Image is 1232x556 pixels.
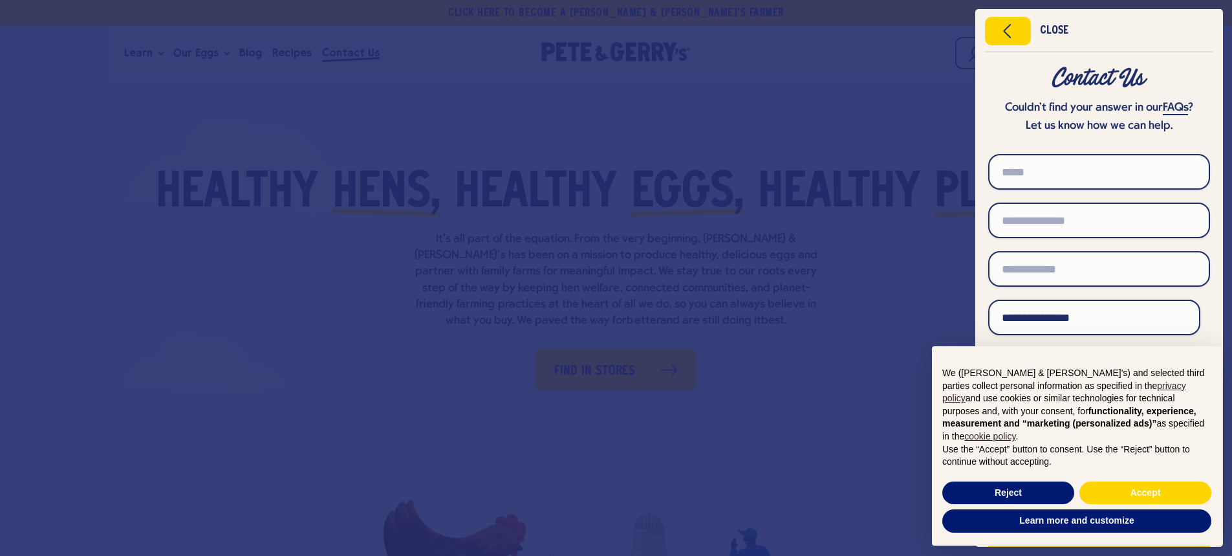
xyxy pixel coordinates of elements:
[964,431,1015,441] a: cookie policy
[988,117,1210,135] p: Let us know how we can help.
[1040,27,1068,36] div: Close
[942,509,1211,533] button: Learn more and customize
[942,482,1074,505] button: Reject
[942,367,1211,443] p: We ([PERSON_NAME] & [PERSON_NAME]'s) and selected third parties collect personal information as s...
[988,99,1210,117] p: Couldn’t find your answer in our ?
[985,17,1031,45] button: Close menu
[988,67,1210,90] div: Contact Us
[1079,482,1211,505] button: Accept
[1163,102,1188,115] a: FAQs
[942,443,1211,469] p: Use the “Accept” button to consent. Use the “Reject” button to continue without accepting.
